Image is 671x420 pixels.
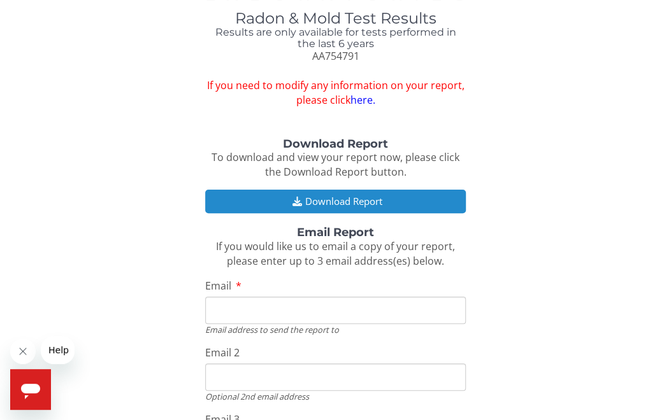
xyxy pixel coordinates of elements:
[205,279,231,293] span: Email
[205,78,466,108] span: If you need to modify any information on your report, please click
[297,225,374,239] strong: Email Report
[205,324,466,335] div: Email address to send the report to
[212,150,459,179] span: To download and view your report now, please click the Download Report button.
[205,346,240,360] span: Email 2
[205,391,466,402] div: Optional 2nd email address
[41,336,75,364] iframe: Message from company
[283,137,388,151] strong: Download Report
[350,93,375,107] a: here.
[205,10,466,27] h1: Radon & Mold Test Results
[10,369,51,410] iframe: Button to launch messaging window
[205,27,466,49] h4: Results are only available for tests performed in the last 6 years
[10,339,36,364] iframe: Close message
[312,49,359,63] span: AA754791
[216,239,455,268] span: If you would like us to email a copy of your report, please enter up to 3 email address(es) below.
[205,190,466,213] button: Download Report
